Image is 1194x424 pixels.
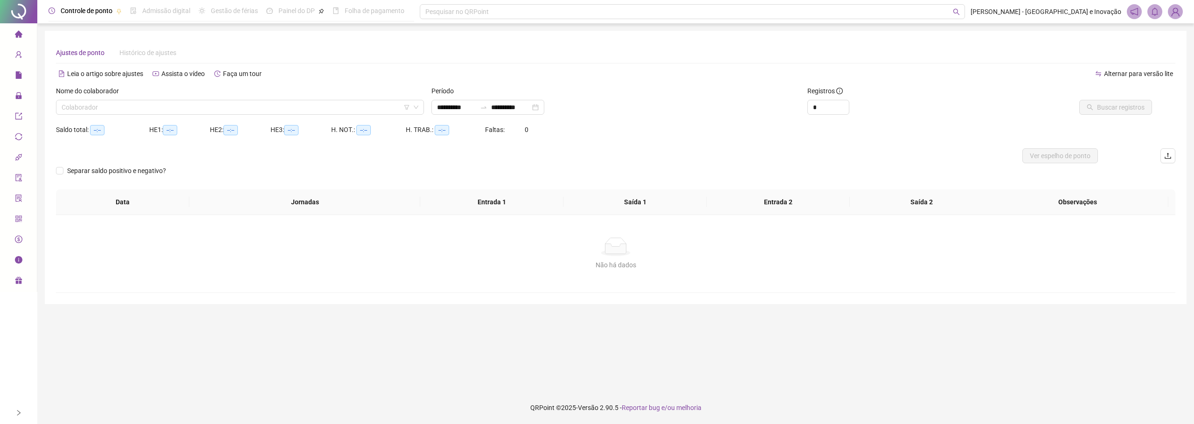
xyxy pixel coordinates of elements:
[284,125,298,135] span: --:--
[266,7,273,14] span: dashboard
[130,7,137,14] span: file-done
[163,125,177,135] span: --:--
[420,189,563,215] th: Entrada 1
[116,8,122,14] span: pushpin
[61,7,112,14] span: Controle de ponto
[56,49,104,56] span: Ajustes de ponto
[953,8,960,15] span: search
[161,70,205,77] span: Assista o vídeo
[56,189,189,215] th: Data
[210,125,271,135] div: HE 2:
[56,125,149,135] div: Saldo total:
[119,49,176,56] span: Histórico de ajustes
[1079,100,1152,115] button: Buscar registros
[1130,7,1138,16] span: notification
[223,125,238,135] span: --:--
[850,189,993,215] th: Saída 2
[278,7,315,14] span: Painel do DP
[413,104,419,110] span: down
[271,125,331,135] div: HE 3:
[15,211,22,229] span: qrcode
[404,104,410,110] span: filter
[15,129,22,147] span: sync
[15,67,22,86] span: file
[356,125,371,135] span: --:--
[1151,7,1159,16] span: bell
[15,108,22,127] span: export
[480,104,487,111] span: swap-right
[90,125,104,135] span: --:--
[435,125,449,135] span: --:--
[994,197,1161,207] span: Observações
[214,70,221,77] span: history
[986,189,1168,215] th: Observações
[63,166,170,176] span: Separar saldo positivo e negativo?
[563,189,707,215] th: Saída 1
[480,104,487,111] span: to
[56,86,125,96] label: Nome do colaborador
[15,170,22,188] span: audit
[431,86,460,96] label: Período
[211,7,258,14] span: Gestão de férias
[485,126,506,133] span: Faltas:
[406,125,485,135] div: H. TRAB.:
[15,190,22,209] span: solution
[15,88,22,106] span: lock
[319,8,324,14] span: pushpin
[345,7,404,14] span: Folha de pagamento
[15,231,22,250] span: dollar
[15,272,22,291] span: gift
[223,70,262,77] span: Faça um tour
[67,260,1164,270] div: Não há dados
[1168,5,1182,19] img: 57791
[15,26,22,45] span: home
[707,189,850,215] th: Entrada 2
[37,391,1194,424] footer: QRPoint © 2025 - 2.90.5 -
[189,189,420,215] th: Jornadas
[807,86,843,96] span: Registros
[49,7,55,14] span: clock-circle
[622,404,701,411] span: Reportar bug e/ou melhoria
[142,7,190,14] span: Admissão digital
[199,7,205,14] span: sun
[1104,70,1173,77] span: Alternar para versão lite
[1164,152,1172,160] span: upload
[1022,148,1098,163] button: Ver espelho de ponto
[67,70,143,77] span: Leia o artigo sobre ajustes
[15,149,22,168] span: api
[153,70,159,77] span: youtube
[15,252,22,271] span: info-circle
[15,47,22,65] span: user-add
[58,70,65,77] span: file-text
[149,125,210,135] div: HE 1:
[525,126,528,133] span: 0
[333,7,339,14] span: book
[836,88,843,94] span: info-circle
[331,125,406,135] div: H. NOT.:
[15,410,22,416] span: right
[578,404,598,411] span: Versão
[1095,70,1102,77] span: swap
[971,7,1121,17] span: [PERSON_NAME] - [GEOGRAPHIC_DATA] e Inovação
